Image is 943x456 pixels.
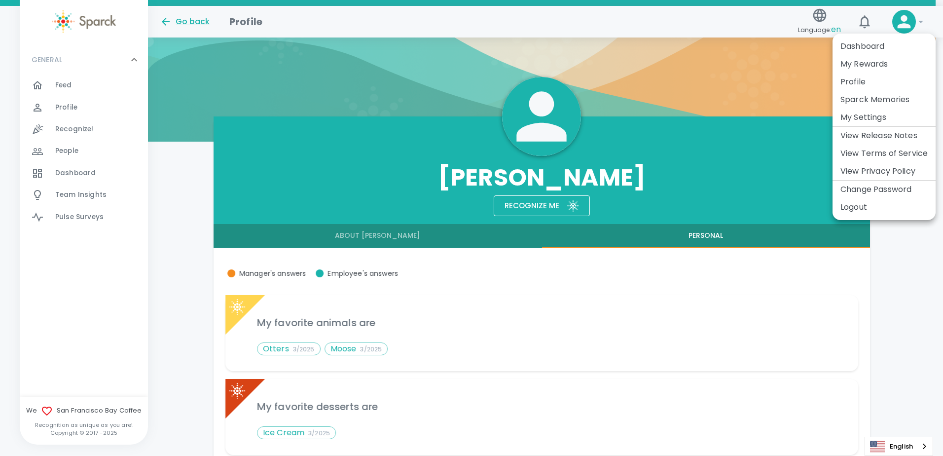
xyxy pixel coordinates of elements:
a: View Privacy Policy [840,165,915,177]
li: Profile [833,73,936,91]
li: Change Password [833,181,936,198]
a: View Release Notes [840,130,917,142]
div: Language [865,437,933,456]
li: Dashboard [833,38,936,55]
a: English [865,437,933,456]
a: View Terms of Service [840,148,928,159]
li: Logout [833,198,936,216]
li: My Settings [833,109,936,126]
li: My Rewards [833,55,936,73]
li: Sparck Memories [833,91,936,109]
aside: Language selected: English [865,437,933,456]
